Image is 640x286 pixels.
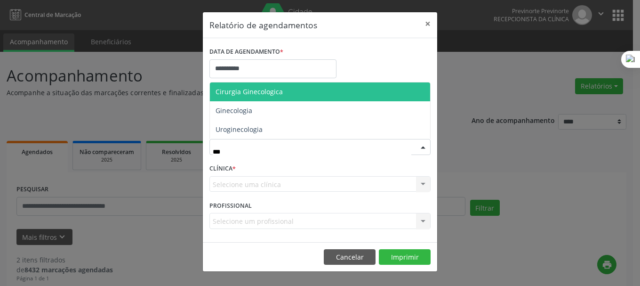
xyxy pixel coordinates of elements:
[209,198,252,213] label: PROFISSIONAL
[216,106,252,115] span: Ginecologia
[216,125,263,134] span: Uroginecologia
[209,162,236,176] label: CLÍNICA
[209,19,317,31] h5: Relatório de agendamentos
[324,249,376,265] button: Cancelar
[216,87,283,96] span: Cirurgia Ginecologica
[379,249,431,265] button: Imprimir
[418,12,437,35] button: Close
[209,45,283,59] label: DATA DE AGENDAMENTO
